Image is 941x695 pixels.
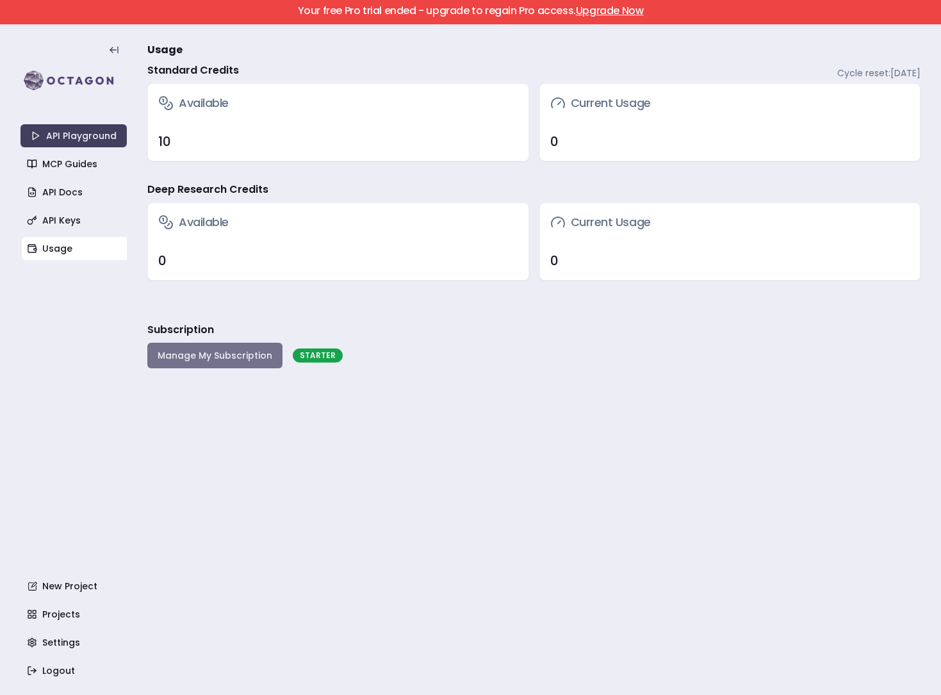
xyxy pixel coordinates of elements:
h4: Standard Credits [147,63,239,78]
div: 0 [158,252,518,270]
h3: Current Usage [550,213,651,231]
div: 10 [158,133,518,151]
a: New Project [22,575,128,598]
a: Settings [22,631,128,654]
a: API Keys [22,209,128,232]
h3: Current Usage [550,94,651,112]
a: API Playground [20,124,127,147]
h4: Deep Research Credits [147,182,268,197]
a: MCP Guides [22,152,128,176]
a: Usage [22,237,128,260]
a: Projects [22,603,128,626]
span: Usage [147,42,183,58]
a: Logout [22,659,128,682]
div: STARTER [293,348,343,363]
div: 0 [550,252,910,270]
h3: Available [158,94,229,112]
h3: Available [158,213,229,231]
img: logo-rect-yK7x_WSZ.svg [20,68,127,94]
span: Cycle reset: [DATE] [837,67,921,79]
a: Upgrade Now [576,3,644,18]
a: API Docs [22,181,128,204]
h3: Subscription [147,322,214,338]
h5: Your free Pro trial ended - upgrade to regain Pro access. [11,6,930,16]
div: 0 [550,133,910,151]
button: Manage My Subscription [147,343,282,368]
